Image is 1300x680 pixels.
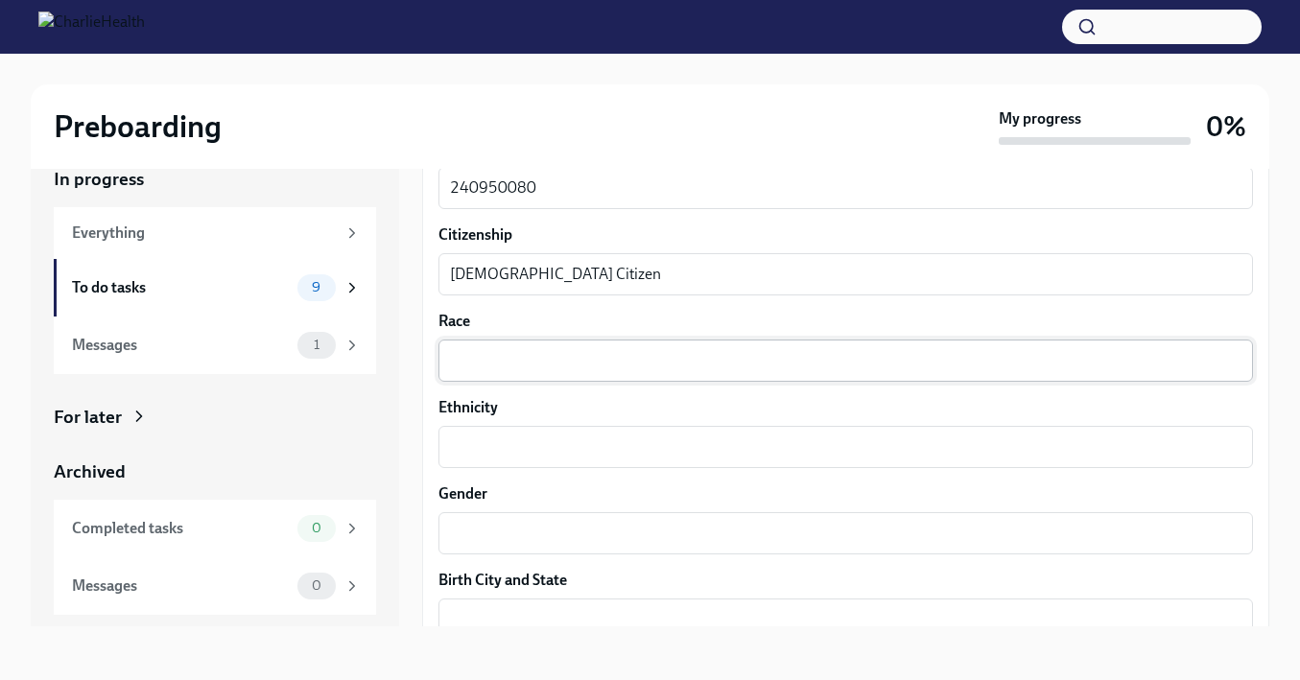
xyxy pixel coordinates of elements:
[450,263,1241,286] textarea: [DEMOGRAPHIC_DATA] Citizen
[72,223,336,244] div: Everything
[302,338,331,352] span: 1
[54,107,222,146] h2: Preboarding
[72,277,290,298] div: To do tasks
[438,224,1253,246] label: Citizenship
[438,483,1253,504] label: Gender
[72,518,290,539] div: Completed tasks
[54,500,376,557] a: Completed tasks0
[450,176,1241,199] textarea: 240950080
[54,259,376,317] a: To do tasks9
[54,459,376,484] a: Archived
[438,570,1253,591] label: Birth City and State
[300,578,333,593] span: 0
[38,12,145,42] img: CharlieHealth
[54,405,122,430] div: For later
[54,405,376,430] a: For later
[300,280,332,294] span: 9
[72,575,290,597] div: Messages
[300,521,333,535] span: 0
[999,108,1081,129] strong: My progress
[54,317,376,374] a: Messages1
[54,167,376,192] a: In progress
[54,207,376,259] a: Everything
[72,335,290,356] div: Messages
[1206,109,1246,144] h3: 0%
[54,557,376,615] a: Messages0
[438,397,1253,418] label: Ethnicity
[438,311,1253,332] label: Race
